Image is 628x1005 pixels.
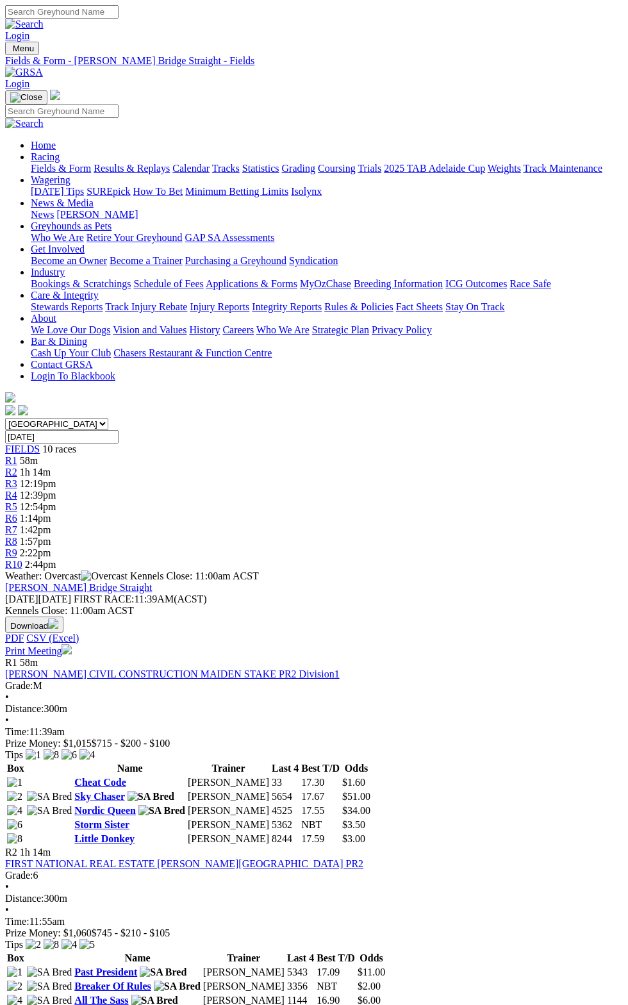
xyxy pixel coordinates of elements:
a: Past President [74,967,137,977]
a: FIRST NATIONAL REAL ESTATE [PERSON_NAME][GEOGRAPHIC_DATA] PR2 [5,858,363,869]
span: 58m [20,657,38,668]
img: 5 [79,939,95,951]
a: R6 [5,513,17,524]
a: Login [5,30,29,41]
td: 5343 [286,966,315,979]
span: R7 [5,524,17,535]
span: 12:19pm [20,478,56,489]
img: Close [10,92,42,103]
a: Bar & Dining [31,336,87,347]
img: 1 [7,777,22,788]
a: Statistics [242,163,279,174]
a: Cheat Code [74,777,126,788]
div: 6 [5,870,623,881]
img: SA Bred [27,791,72,802]
a: Coursing [318,163,356,174]
span: FIELDS [5,444,40,454]
span: [DATE] [5,594,71,604]
th: Name [74,952,201,965]
a: Results & Replays [94,163,170,174]
span: 11:39AM(ACST) [74,594,207,604]
td: [PERSON_NAME] [202,966,285,979]
a: [PERSON_NAME] Bridge Straight [5,582,152,593]
a: SUREpick [87,186,130,197]
a: About [31,313,56,324]
span: 1:14pm [20,513,51,524]
img: 2 [26,939,41,951]
a: Little Donkey [74,833,135,844]
span: $715 - $200 - $100 [92,738,170,749]
span: 1h 14m [20,847,51,858]
img: SA Bred [128,791,174,802]
a: How To Bet [133,186,183,197]
img: SA Bred [138,805,185,817]
a: Become an Owner [31,255,107,266]
td: [PERSON_NAME] [202,980,285,993]
span: Menu [13,44,34,53]
a: [DATE] Tips [31,186,84,197]
td: [PERSON_NAME] [187,776,270,789]
span: Distance: [5,703,44,714]
span: 1:57pm [20,536,51,547]
input: Select date [5,430,119,444]
a: Rules & Policies [324,301,393,312]
img: logo-grsa-white.png [50,90,60,100]
span: Grade: [5,870,33,881]
img: logo-grsa-white.png [5,392,15,403]
span: R1 [5,657,17,668]
a: Weights [488,163,521,174]
a: Tracks [212,163,240,174]
a: Applications & Forms [206,278,297,289]
div: M [5,680,623,692]
a: Calendar [172,163,210,174]
img: 2 [7,791,22,802]
div: 300m [5,703,623,715]
a: Fact Sheets [396,301,443,312]
img: 6 [62,749,77,761]
td: 4525 [271,804,299,817]
span: Box [7,952,24,963]
img: SA Bred [27,967,72,978]
span: Distance: [5,893,44,904]
span: 2:22pm [20,547,51,558]
a: CSV (Excel) [26,633,79,644]
img: printer.svg [62,644,72,654]
img: Search [5,118,44,129]
span: $3.50 [342,819,365,830]
span: [DATE] [5,594,38,604]
div: Download [5,633,623,644]
button: Toggle navigation [5,42,39,55]
span: $11.00 [358,967,385,977]
a: Login To Blackbook [31,370,115,381]
img: Search [5,19,44,30]
div: Racing [31,163,623,174]
a: Breeding Information [354,278,443,289]
a: R3 [5,478,17,489]
td: [PERSON_NAME] [187,790,270,803]
td: 3356 [286,980,315,993]
div: Wagering [31,186,623,197]
div: 300m [5,893,623,904]
span: • [5,881,9,892]
img: SA Bred [154,981,201,992]
img: 1 [26,749,41,761]
a: Chasers Restaurant & Function Centre [113,347,272,358]
span: Tips [5,939,23,950]
img: GRSA [5,67,43,78]
div: News & Media [31,209,623,220]
a: Storm Sister [74,819,129,830]
span: $51.00 [342,791,370,802]
img: 4 [7,805,22,817]
td: [PERSON_NAME] [187,818,270,831]
span: 12:54pm [20,501,56,512]
a: Stewards Reports [31,301,103,312]
a: Care & Integrity [31,290,99,301]
th: Best T/D [301,762,340,775]
div: Greyhounds as Pets [31,232,623,244]
a: R4 [5,490,17,501]
td: NBT [301,818,340,831]
a: Track Injury Rebate [105,301,187,312]
td: 5654 [271,790,299,803]
span: Time: [5,726,29,737]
